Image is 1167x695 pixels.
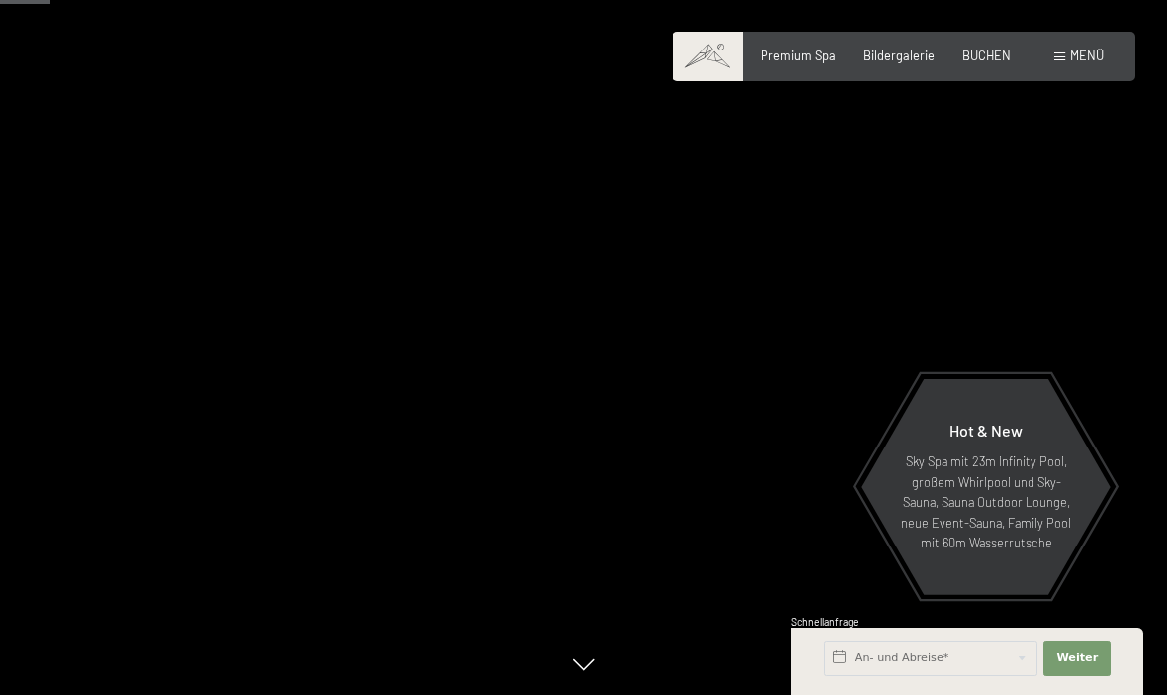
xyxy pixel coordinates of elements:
[949,421,1023,440] span: Hot & New
[900,451,1072,552] p: Sky Spa mit 23m Infinity Pool, großem Whirlpool und Sky-Sauna, Sauna Outdoor Lounge, neue Event-S...
[1070,48,1104,63] span: Menü
[860,378,1112,596] a: Hot & New Sky Spa mit 23m Infinity Pool, großem Whirlpool und Sky-Sauna, Sauna Outdoor Lounge, ne...
[1056,650,1098,666] span: Weiter
[1043,641,1111,676] button: Weiter
[761,48,836,63] a: Premium Spa
[863,48,935,63] a: Bildergalerie
[791,616,859,628] span: Schnellanfrage
[962,48,1011,63] a: BUCHEN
